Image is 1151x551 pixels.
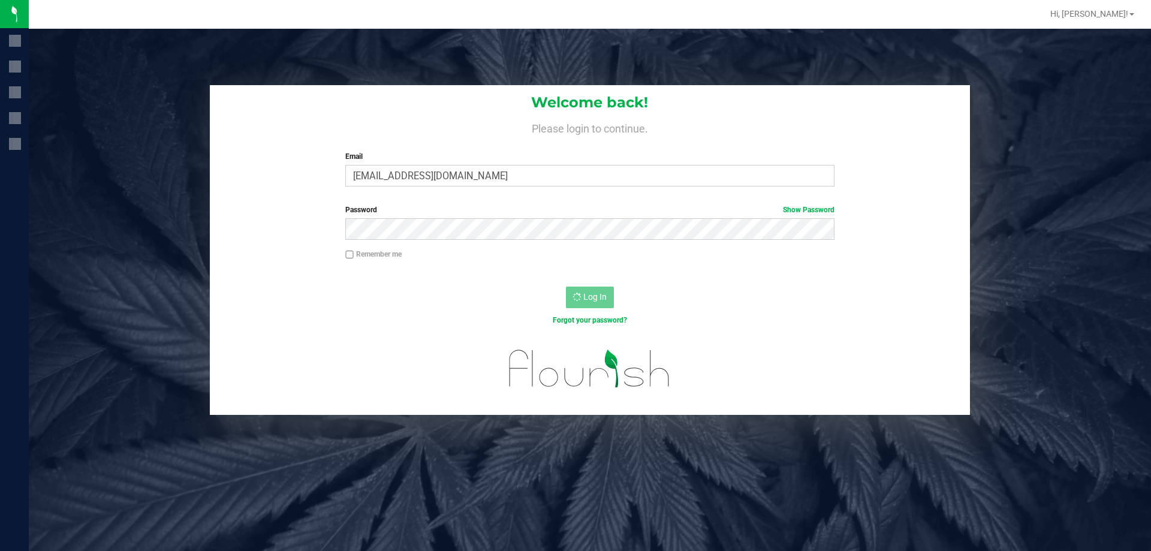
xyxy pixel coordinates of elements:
[495,338,685,399] img: flourish_logo.svg
[345,249,402,260] label: Remember me
[210,95,970,110] h1: Welcome back!
[783,206,834,214] a: Show Password
[345,251,354,259] input: Remember me
[553,316,627,324] a: Forgot your password?
[566,287,614,308] button: Log In
[210,120,970,134] h4: Please login to continue.
[1050,9,1128,19] span: Hi, [PERSON_NAME]!
[583,292,607,302] span: Log In
[345,151,834,162] label: Email
[345,206,377,214] span: Password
